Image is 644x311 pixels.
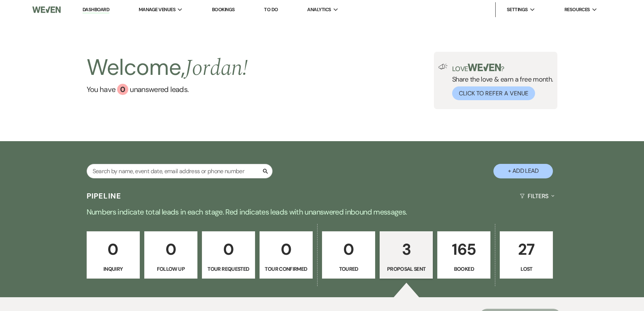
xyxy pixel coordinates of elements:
[438,64,448,70] img: loud-speaker-illustration.svg
[384,265,428,273] p: Proposal Sent
[468,64,501,71] img: weven-logo-green.svg
[517,186,557,206] button: Filters
[322,231,375,279] a: 0Toured
[83,6,109,13] a: Dashboard
[442,265,486,273] p: Booked
[384,237,428,262] p: 3
[564,6,590,13] span: Resources
[207,237,250,262] p: 0
[87,191,122,201] h3: Pipeline
[54,206,590,218] p: Numbers indicate total leads in each stage. Red indicates leads with unanswered inbound messages.
[212,6,235,13] a: Bookings
[87,52,248,84] h2: Welcome,
[149,237,193,262] p: 0
[91,237,135,262] p: 0
[264,237,308,262] p: 0
[87,164,273,178] input: Search by name, event date, email address or phone number
[500,231,553,279] a: 27Lost
[91,265,135,273] p: Inquiry
[452,86,535,100] button: Click to Refer a Venue
[207,265,250,273] p: Tour Requested
[507,6,528,13] span: Settings
[307,6,331,13] span: Analytics
[260,231,313,279] a: 0Tour Confirmed
[442,237,486,262] p: 165
[448,64,553,100] div: Share the love & earn a free month.
[505,237,548,262] p: 27
[87,231,140,279] a: 0Inquiry
[185,51,248,85] span: Jordan !
[493,164,553,178] button: + Add Lead
[149,265,193,273] p: Follow Up
[117,84,128,95] div: 0
[327,237,370,262] p: 0
[264,6,278,13] a: To Do
[327,265,370,273] p: Toured
[144,231,197,279] a: 0Follow Up
[87,84,248,95] a: You have 0 unanswered leads.
[437,231,490,279] a: 165Booked
[139,6,176,13] span: Manage Venues
[452,64,553,72] p: Love ?
[380,231,433,279] a: 3Proposal Sent
[505,265,548,273] p: Lost
[264,265,308,273] p: Tour Confirmed
[32,2,61,18] img: Weven Logo
[202,231,255,279] a: 0Tour Requested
